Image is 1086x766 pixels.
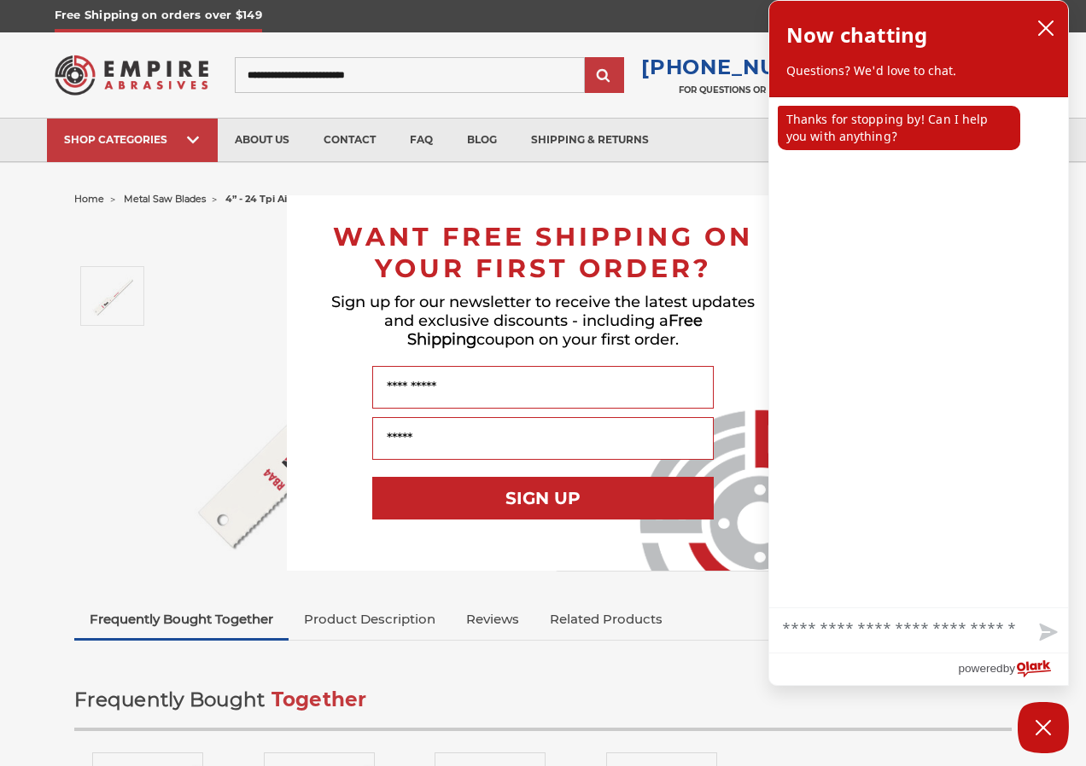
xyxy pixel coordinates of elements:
span: Free Shipping [407,311,703,349]
button: SIGN UP [372,477,714,519]
span: by [1003,658,1015,679]
button: close chatbox [1032,15,1060,41]
span: Sign up for our newsletter to receive the latest updates and exclusive discounts - including a co... [331,293,755,349]
h2: Now chatting [786,18,927,52]
p: Questions? We'd love to chat. [786,62,1051,79]
span: powered [958,658,1002,679]
button: Send message [1025,613,1068,653]
div: chat [769,97,1068,607]
span: WANT FREE SHIPPING ON YOUR FIRST ORDER? [333,221,753,284]
a: Powered by Olark [958,653,1068,685]
button: Close Chatbox [1018,702,1069,753]
p: Thanks for stopping by! Can I help you with anything? [778,106,1020,150]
